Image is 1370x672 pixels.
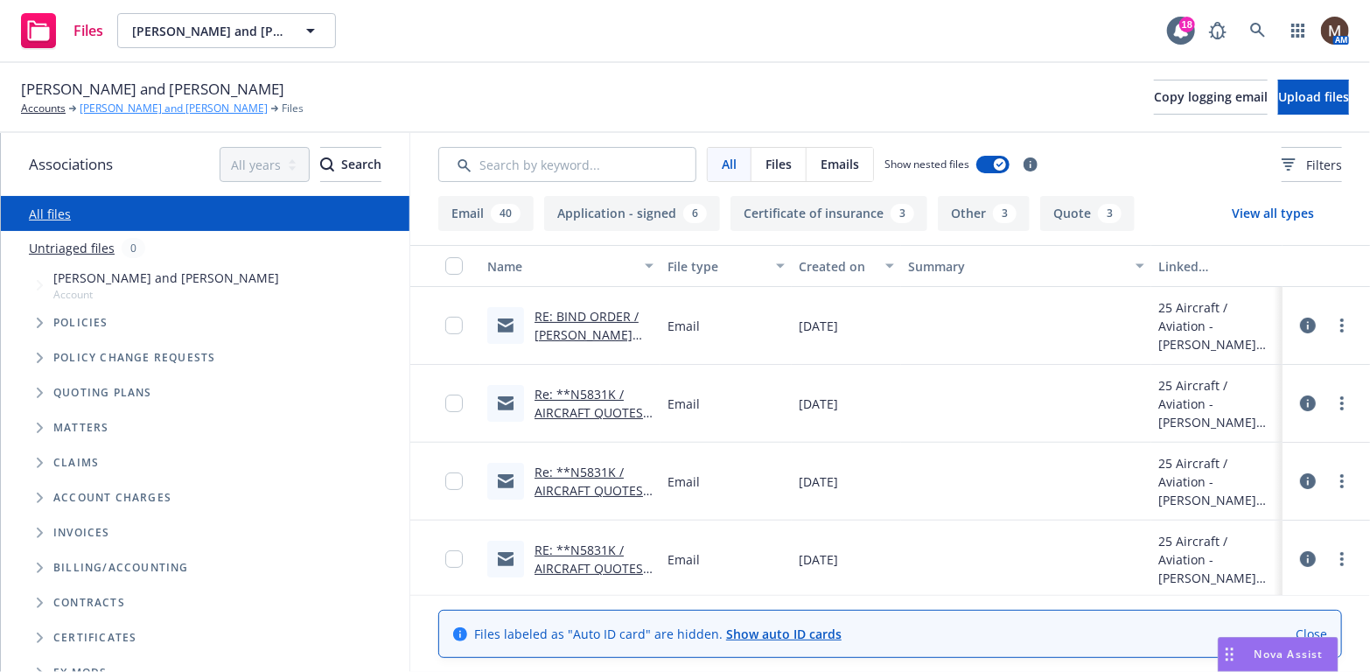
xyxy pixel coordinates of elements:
button: Other [938,196,1030,231]
span: Associations [29,153,113,176]
div: Summary [908,257,1125,276]
div: 25 Aircraft / Aviation - [PERSON_NAME] and [PERSON_NAME] [1158,532,1276,587]
input: Select all [445,257,463,275]
button: Email [438,196,534,231]
a: Report a Bug [1200,13,1235,48]
button: Nova Assist [1218,637,1339,672]
a: RE: BIND ORDER / [PERSON_NAME] and [PERSON_NAME], SAV101029001 [535,308,639,398]
span: Show nested files [884,157,969,171]
input: Toggle Row Selected [445,395,463,412]
span: [DATE] [799,395,838,413]
div: 3 [993,204,1017,223]
span: [DATE] [799,472,838,491]
button: Application - signed [544,196,720,231]
a: more [1332,315,1353,336]
span: [DATE] [799,550,838,569]
button: Copy logging email [1154,80,1268,115]
span: Quoting plans [53,388,152,398]
span: Email [668,472,700,491]
span: Email [668,317,700,335]
span: Contracts [53,598,125,608]
span: Invoices [53,528,110,538]
span: Certificates [53,633,136,643]
span: Files [73,24,103,38]
button: Upload files [1278,80,1349,115]
div: Drag to move [1219,638,1241,671]
input: Search by keyword... [438,147,696,182]
span: Upload files [1278,88,1349,105]
button: Summary [901,245,1151,287]
div: 40 [491,204,521,223]
a: Show auto ID cards [726,626,842,642]
span: Copy logging email [1154,88,1268,105]
div: 25 Aircraft / Aviation - [PERSON_NAME] and [PERSON_NAME] [1158,376,1276,431]
span: Billing/Accounting [53,563,189,573]
span: Matters [53,423,108,433]
svg: Search [320,157,334,171]
a: All files [29,206,71,222]
input: Toggle Row Selected [445,317,463,334]
a: Re: **N5831K / AIRCRAFT QUOTES / [PERSON_NAME] and [PERSON_NAME] / [DATE] [535,386,651,494]
a: Untriaged files [29,239,115,257]
div: 18 [1179,17,1195,32]
span: Files labeled as "Auto ID card" are hidden. [474,625,842,643]
div: 25 Aircraft / Aviation - [PERSON_NAME] and [PERSON_NAME] [1158,298,1276,353]
div: Tree Example [1,265,409,550]
span: [PERSON_NAME] and [PERSON_NAME] [21,78,284,101]
span: Account [53,287,279,302]
button: Created on [792,245,901,287]
span: Claims [53,458,99,468]
div: 3 [1098,204,1122,223]
span: Filters [1306,156,1342,174]
button: Certificate of insurance [730,196,927,231]
button: Name [480,245,661,287]
div: File type [668,257,765,276]
div: Search [320,148,381,181]
span: [PERSON_NAME] and [PERSON_NAME] [132,22,283,40]
span: Policies [53,318,108,328]
a: more [1332,393,1353,414]
a: Switch app [1281,13,1316,48]
div: 6 [683,204,707,223]
button: File type [661,245,792,287]
button: SearchSearch [320,147,381,182]
button: Filters [1282,147,1342,182]
a: more [1332,471,1353,492]
span: Files [765,155,792,173]
a: Close [1296,625,1327,643]
a: Search [1241,13,1276,48]
span: [PERSON_NAME] and [PERSON_NAME] [53,269,279,287]
button: Quote [1040,196,1135,231]
span: Nova Assist [1255,647,1324,661]
input: Toggle Row Selected [445,550,463,568]
button: Linked associations [1151,245,1283,287]
a: [PERSON_NAME] and [PERSON_NAME] [80,101,268,116]
div: 25 Aircraft / Aviation - [PERSON_NAME] and [PERSON_NAME] [1158,454,1276,509]
span: Email [668,550,700,569]
a: Files [14,6,110,55]
button: [PERSON_NAME] and [PERSON_NAME] [117,13,336,48]
button: View all types [1204,196,1342,231]
span: Files [282,101,304,116]
span: Email [668,395,700,413]
span: Emails [821,155,859,173]
div: 3 [891,204,914,223]
div: Created on [799,257,875,276]
div: 0 [122,238,145,258]
a: Accounts [21,101,66,116]
a: RE: **N5831K / AIRCRAFT QUOTES / [PERSON_NAME] and [PERSON_NAME] / [DATE] [535,542,651,650]
a: Re: **N5831K / AIRCRAFT QUOTES / [PERSON_NAME] and [PERSON_NAME] / [DATE] [535,464,651,572]
span: Policy change requests [53,353,215,363]
input: Toggle Row Selected [445,472,463,490]
span: All [722,155,737,173]
span: Account charges [53,493,171,503]
span: [DATE] [799,317,838,335]
span: Filters [1282,156,1342,174]
div: Linked associations [1158,257,1276,276]
a: more [1332,549,1353,570]
img: photo [1321,17,1349,45]
div: Name [487,257,634,276]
